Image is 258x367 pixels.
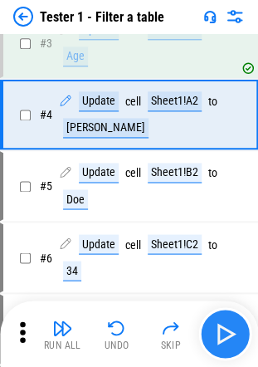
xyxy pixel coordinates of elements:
span: # 6 [40,251,52,264]
div: Undo [105,340,129,350]
div: Age [63,46,88,66]
div: Run All [44,340,81,350]
div: cell [125,238,141,251]
button: Run All [36,314,89,354]
img: Support [203,10,217,23]
img: Run All [52,318,72,338]
div: [PERSON_NAME] [63,118,148,138]
span: # 3 [40,37,52,50]
div: cell [125,167,141,179]
img: Undo [107,318,127,338]
div: Sheet1!A2 [148,91,202,111]
img: Back [13,7,33,27]
img: Skip [161,318,181,338]
div: Tester 1 - Filter a table [40,9,164,25]
img: Settings menu [225,7,245,27]
button: Undo [90,314,144,354]
div: cell [125,95,141,108]
div: Doe [63,189,88,209]
div: to [208,167,217,179]
div: 34 [63,261,81,281]
span: # 4 [40,108,52,121]
div: Skip [160,340,181,350]
div: Sheet1!B2 [148,163,202,183]
span: # 5 [40,179,52,193]
img: Main button [212,321,238,347]
div: Sheet1!C2 [148,234,202,254]
div: Update [79,234,119,254]
button: Skip [144,314,197,354]
div: Update [79,163,119,183]
div: to [208,238,217,251]
div: to [208,95,217,108]
div: Update [79,91,119,111]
